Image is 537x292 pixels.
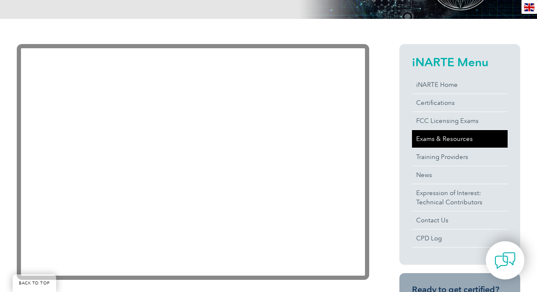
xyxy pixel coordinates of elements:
a: CPD Log [412,229,508,247]
iframe: YouTube video player [17,44,369,280]
img: en [524,3,534,11]
img: contact-chat.png [495,250,516,271]
a: News [412,166,508,184]
a: BACK TO TOP [13,274,56,292]
a: iNARTE Home [412,76,508,94]
a: Training Providers [412,148,508,166]
a: Expression of Interest:Technical Contributors [412,184,508,211]
h2: iNARTE Menu [412,55,508,69]
a: Exams & Resources [412,130,508,148]
a: Certifications [412,94,508,112]
a: Contact Us [412,211,508,229]
a: FCC Licensing Exams [412,112,508,130]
